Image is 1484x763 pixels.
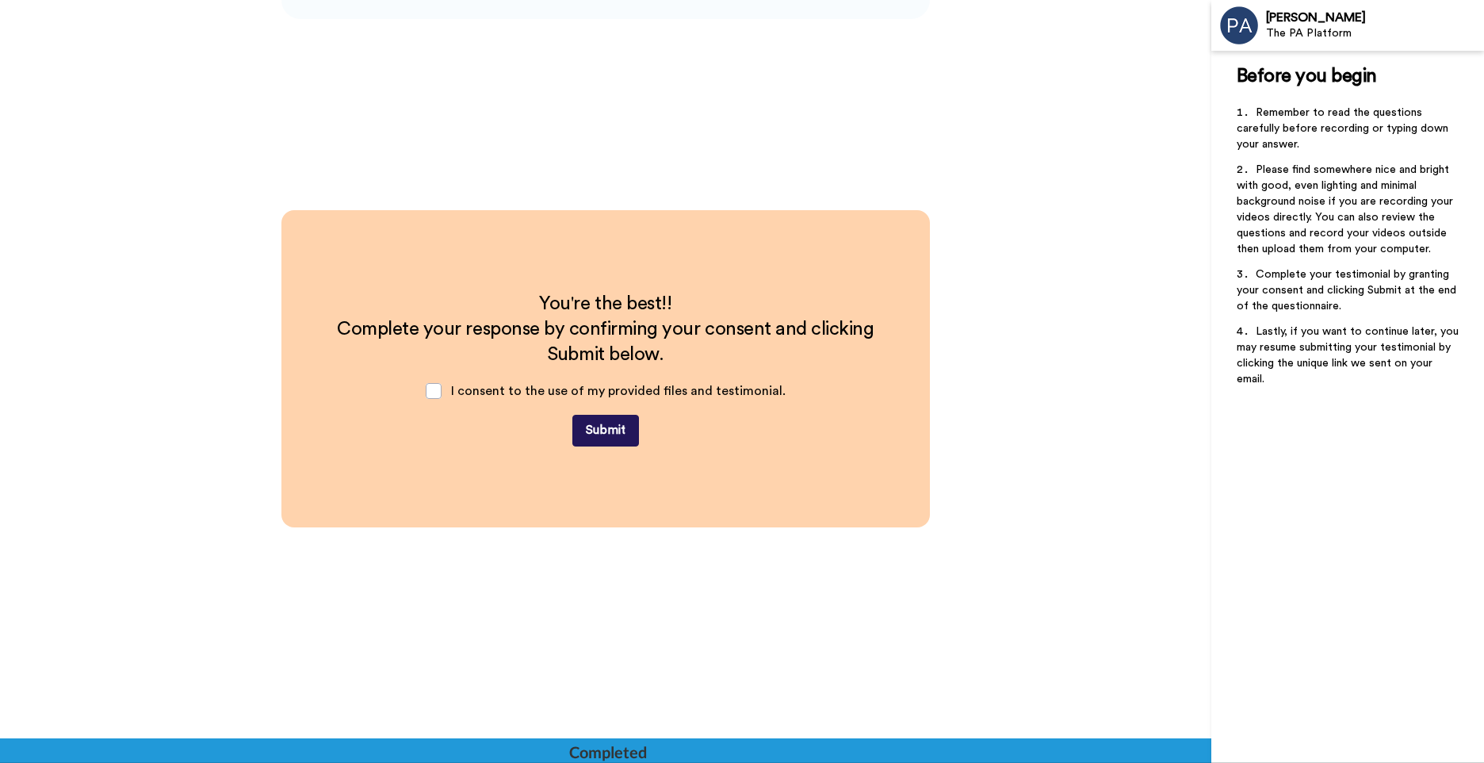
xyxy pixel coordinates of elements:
span: You're the best!! [539,294,671,313]
div: The PA Platform [1266,27,1483,40]
span: Before you begin [1237,67,1377,86]
div: Completed [569,741,645,763]
span: Complete your response by confirming your consent and clicking Submit below. [337,320,878,364]
span: I consent to the use of my provided files and testimonial. [451,385,786,397]
button: Submit [572,415,639,447]
span: Lastly, if you want to continue later, you may resume submitting your testimonial by clicking the... [1237,326,1462,385]
img: Profile Image [1220,6,1258,44]
span: Please find somewhere nice and bright with good, even lighting and minimal background noise if yo... [1237,164,1456,255]
div: [PERSON_NAME] [1266,10,1483,25]
span: Complete your testimonial by granting your consent and clicking Submit at the end of the question... [1237,269,1459,312]
span: Remember to read the questions carefully before recording or typing down your answer. [1237,107,1451,150]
